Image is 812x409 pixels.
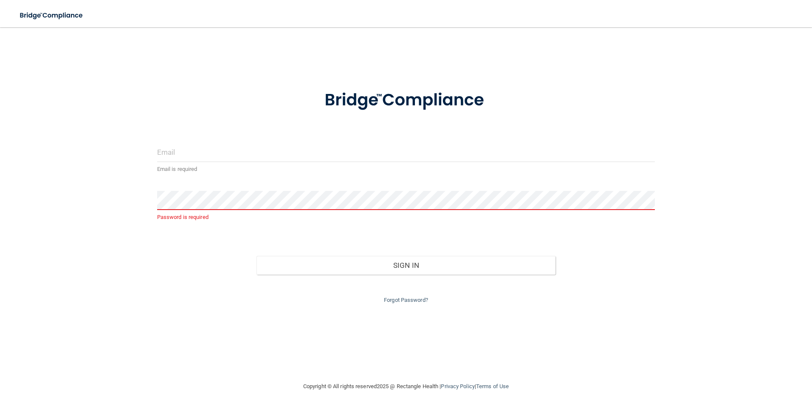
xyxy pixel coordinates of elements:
[157,164,655,174] p: Email is required
[476,383,509,389] a: Terms of Use
[157,143,655,162] input: Email
[257,256,555,275] button: Sign In
[251,373,561,400] div: Copyright © All rights reserved 2025 @ Rectangle Health | |
[13,7,91,24] img: bridge_compliance_login_screen.278c3ca4.svg
[307,78,505,122] img: bridge_compliance_login_screen.278c3ca4.svg
[384,297,428,303] a: Forgot Password?
[157,212,655,222] p: Password is required
[441,383,474,389] a: Privacy Policy
[665,349,802,383] iframe: Drift Widget Chat Controller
